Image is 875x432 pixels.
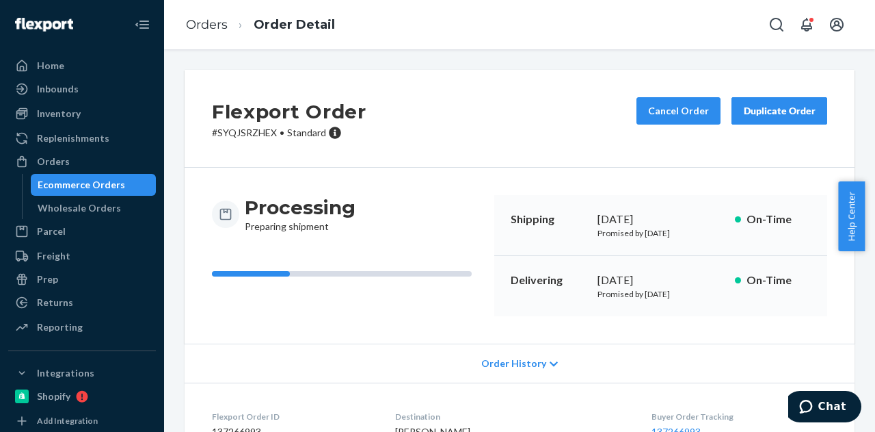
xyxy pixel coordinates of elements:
a: Replenishments [8,127,156,149]
div: [DATE] [597,212,724,227]
a: Inventory [8,103,156,125]
a: Orders [186,17,228,32]
div: Add Integration [37,415,98,427]
p: On-Time [746,272,811,288]
div: Shopify [37,390,70,403]
div: Returns [37,296,73,309]
h3: Processing [245,195,355,220]
div: Orders [37,155,70,168]
img: Flexport logo [15,18,73,31]
button: Help Center [838,181,865,251]
div: Parcel [37,225,66,238]
a: Shopify [8,385,156,407]
dt: Buyer Order Tracking [651,411,827,422]
a: Inbounds [8,78,156,100]
dt: Destination [395,411,630,422]
a: Home [8,55,156,77]
span: Standard [287,127,326,138]
a: Add Integration [8,413,156,429]
a: Freight [8,245,156,267]
iframe: Opens a widget where you can chat to one of our agents [788,391,861,425]
span: Order History [481,357,546,370]
button: Cancel Order [636,97,721,125]
p: Promised by [DATE] [597,227,724,239]
p: On-Time [746,212,811,227]
p: Promised by [DATE] [597,288,724,300]
a: Wholesale Orders [31,197,157,219]
dt: Flexport Order ID [212,411,373,422]
div: Freight [37,249,70,263]
h2: Flexport Order [212,97,366,126]
a: Order Detail [254,17,335,32]
div: Integrations [37,366,94,380]
a: Reporting [8,316,156,338]
p: Shipping [511,212,587,227]
div: Wholesale Orders [38,201,121,215]
p: Delivering [511,272,587,288]
a: Returns [8,292,156,314]
p: # SYQJSRZHEX [212,126,366,140]
div: Prep [37,272,58,286]
button: Open account menu [823,11,850,38]
button: Open Search Box [763,11,790,38]
button: Duplicate Order [731,97,827,125]
div: Inventory [37,107,81,120]
div: [DATE] [597,272,724,288]
button: Close Navigation [129,11,156,38]
div: Reporting [37,320,83,334]
a: Orders [8,151,156,173]
div: Home [37,59,64,73]
a: Prep [8,268,156,290]
div: Replenishments [37,131,109,145]
span: • [280,127,284,138]
ol: breadcrumbs [175,5,346,45]
div: Inbounds [37,82,79,96]
div: Preparing shipment [245,195,355,233]
button: Open notifications [793,11,820,38]
button: Integrations [8,362,156,384]
div: Duplicate Order [743,104,816,118]
div: Ecommerce Orders [38,178,125,192]
a: Parcel [8,220,156,242]
a: Ecommerce Orders [31,174,157,196]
